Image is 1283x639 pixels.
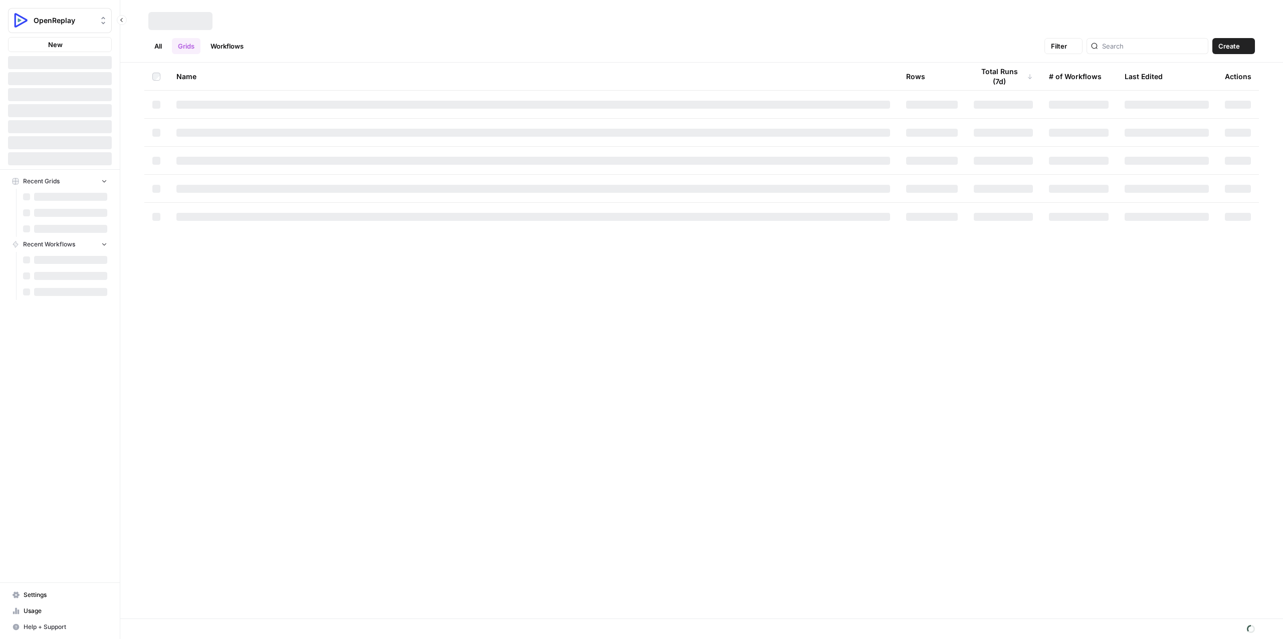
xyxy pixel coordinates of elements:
div: Total Runs (7d) [974,63,1033,90]
span: Help + Support [24,622,107,631]
span: Create [1218,41,1240,51]
button: New [8,37,112,52]
span: Usage [24,606,107,615]
a: All [148,38,168,54]
div: # of Workflows [1049,63,1102,90]
input: Search [1102,41,1204,51]
button: Filter [1044,38,1083,54]
a: Usage [8,603,112,619]
button: Recent Workflows [8,237,112,252]
button: Workspace: OpenReplay [8,8,112,33]
button: Recent Grids [8,174,112,189]
div: Name [176,63,890,90]
div: Last Edited [1125,63,1163,90]
span: New [48,40,63,50]
span: Recent Grids [23,177,60,186]
a: Settings [8,587,112,603]
button: Create [1212,38,1255,54]
div: Actions [1225,63,1251,90]
span: Recent Workflows [23,240,75,249]
span: OpenReplay [34,16,94,26]
button: Help + Support [8,619,112,635]
a: Grids [172,38,200,54]
a: Workflows [204,38,250,54]
div: Rows [906,63,925,90]
span: Settings [24,590,107,599]
img: OpenReplay Logo [12,12,30,30]
span: Filter [1051,41,1067,51]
